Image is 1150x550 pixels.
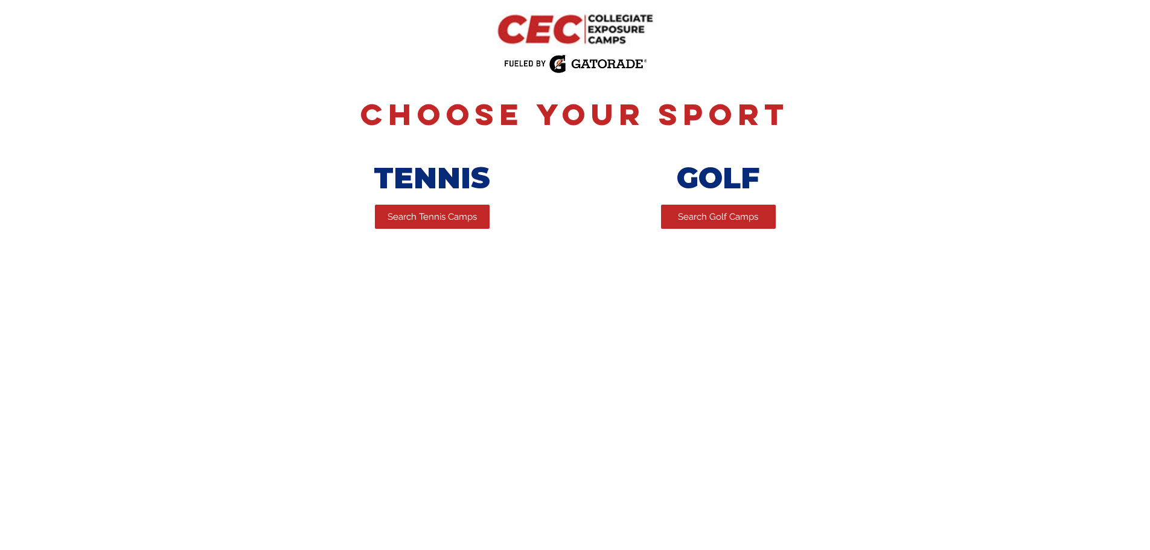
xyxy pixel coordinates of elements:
[678,211,758,223] span: Search Golf Camps
[375,205,490,229] a: Search Tennis Camps
[661,205,776,229] a: Search Golf Camps
[503,54,647,74] img: Fueled by Gatorade.png
[482,5,668,54] img: CEC Logo Primary.png
[360,95,790,133] span: Choose Your Sport
[677,161,759,196] span: GOLF
[388,211,477,223] span: Search Tennis Camps
[374,161,490,196] span: TENNIS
